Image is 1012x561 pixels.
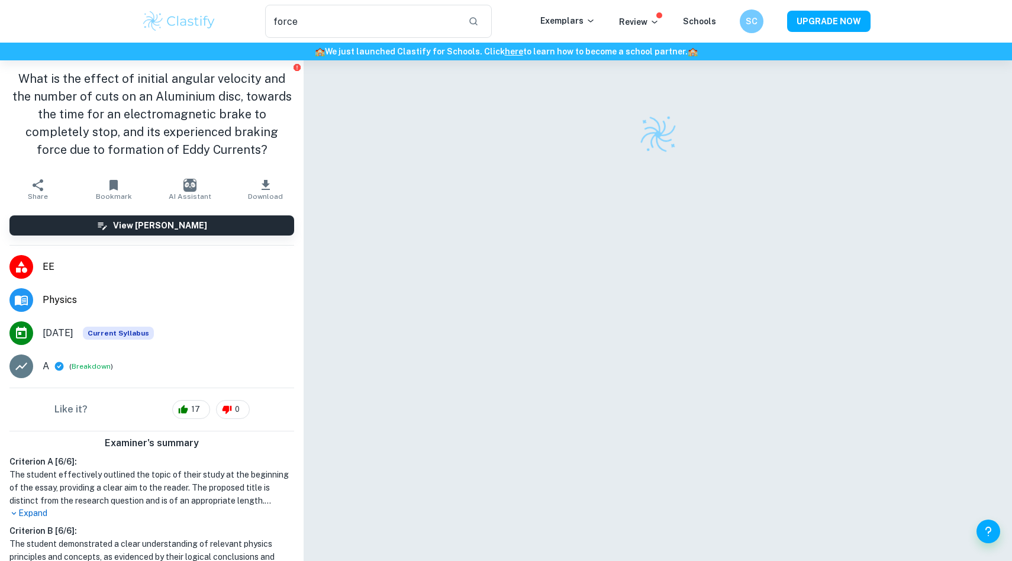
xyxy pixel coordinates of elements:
[228,173,304,206] button: Download
[2,45,1010,58] h6: We just launched Clastify for Schools. Click to learn how to become a school partner.
[54,402,88,417] h6: Like it?
[83,327,154,340] span: Current Syllabus
[228,404,246,415] span: 0
[9,468,294,507] h1: The student effectively outlined the topic of their study at the beginning of the essay, providin...
[265,5,459,38] input: Search for any exemplars...
[152,173,228,206] button: AI Assistant
[183,179,196,192] img: AI Assistant
[688,47,698,56] span: 🏫
[43,359,49,373] p: A
[43,293,294,307] span: Physics
[43,326,73,340] span: [DATE]
[540,14,595,27] p: Exemplars
[315,47,325,56] span: 🏫
[9,507,294,520] p: Expand
[740,9,763,33] button: SC
[634,111,681,158] img: Clastify logo
[185,404,207,415] span: 17
[248,192,283,201] span: Download
[9,524,294,537] h6: Criterion B [ 6 / 6 ]:
[169,192,211,201] span: AI Assistant
[619,15,659,28] p: Review
[113,219,207,232] h6: View [PERSON_NAME]
[745,15,759,28] h6: SC
[96,192,132,201] span: Bookmark
[9,215,294,236] button: View [PERSON_NAME]
[43,260,294,274] span: EE
[76,173,152,206] button: Bookmark
[69,361,113,372] span: ( )
[9,455,294,468] h6: Criterion A [ 6 / 6 ]:
[9,70,294,159] h1: What is the effect of initial angular velocity and the number of cuts on an Aluminium disc, towar...
[72,361,111,372] button: Breakdown
[141,9,217,33] img: Clastify logo
[28,192,48,201] span: Share
[683,17,716,26] a: Schools
[787,11,871,32] button: UPGRADE NOW
[505,47,523,56] a: here
[83,327,154,340] div: This exemplar is based on the current syllabus. Feel free to refer to it for inspiration/ideas wh...
[5,436,299,450] h6: Examiner's summary
[976,520,1000,543] button: Help and Feedback
[292,63,301,72] button: Report issue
